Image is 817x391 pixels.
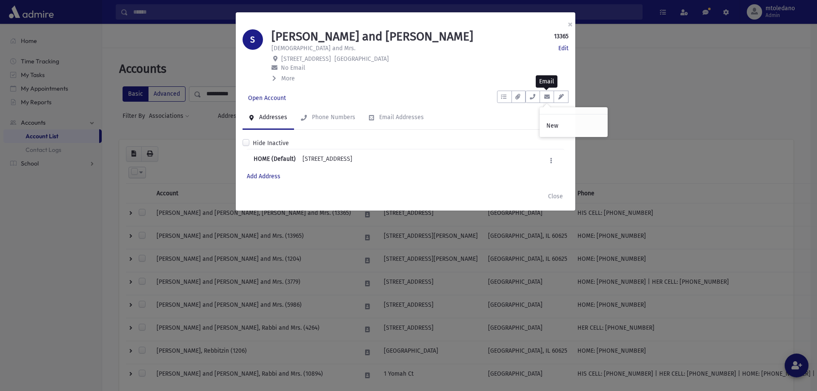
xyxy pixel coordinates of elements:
a: Open Account [243,91,291,106]
a: Edit [558,44,568,53]
b: HOME (Default) [254,154,296,167]
div: Phone Numbers [310,114,355,121]
span: [GEOGRAPHIC_DATA] [334,55,389,63]
button: More [271,74,296,83]
span: More [281,75,295,82]
a: Phone Numbers [294,106,362,130]
span: No Email [281,64,305,71]
a: Addresses [243,106,294,130]
p: [DEMOGRAPHIC_DATA] and Mrs. [271,44,355,53]
div: Email Addresses [377,114,424,121]
div: S [243,29,263,50]
div: Email [536,75,557,88]
div: [STREET_ADDRESS] [303,154,352,167]
h1: [PERSON_NAME] and [PERSON_NAME] [271,29,473,44]
label: Hide Inactive [253,139,289,148]
a: Add Address [247,173,280,180]
strong: 13365 [554,32,568,41]
a: New [540,118,608,134]
button: Close [543,188,568,204]
button: × [561,12,580,36]
div: Addresses [257,114,287,121]
span: [STREET_ADDRESS] [281,55,331,63]
a: Email Addresses [362,106,431,130]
